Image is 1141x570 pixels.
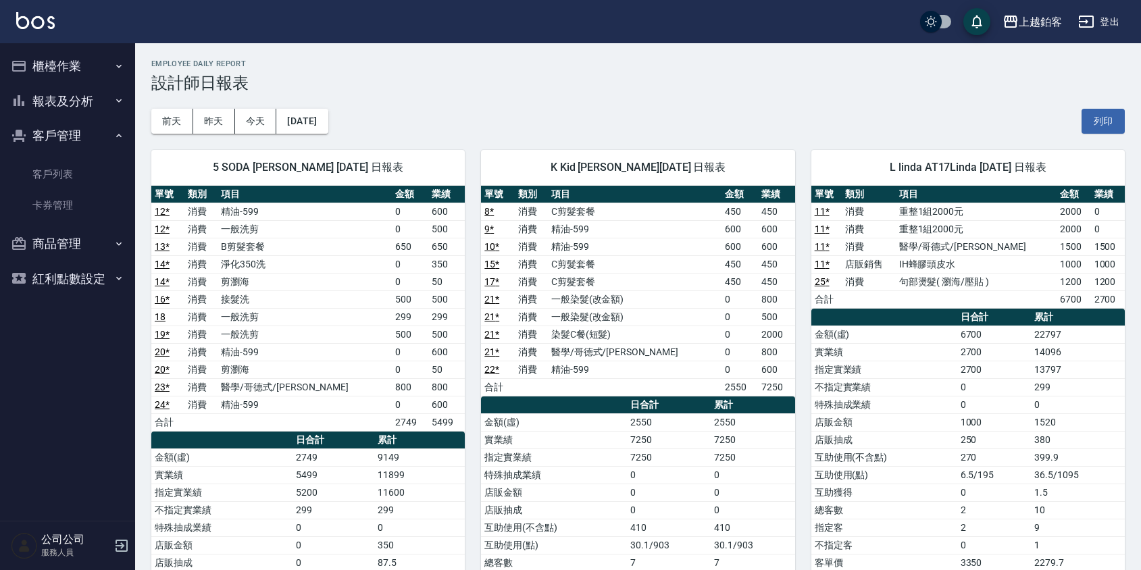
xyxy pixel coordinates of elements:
td: IH蜂膠頭皮水 [896,255,1057,273]
td: 0 [392,273,428,290]
td: 一般洗剪 [218,220,391,238]
button: 櫃檯作業 [5,49,130,84]
td: 30.1/903 [627,536,711,554]
h2: Employee Daily Report [151,59,1125,68]
td: 消費 [515,238,548,255]
td: 消費 [184,343,218,361]
td: 消費 [184,255,218,273]
td: 800 [758,343,794,361]
button: 昨天 [193,109,235,134]
td: 實業績 [151,466,293,484]
td: 2000 [1057,203,1090,220]
th: 項目 [218,186,391,203]
th: 金額 [721,186,758,203]
td: 接髮洗 [218,290,391,308]
td: 600 [721,238,758,255]
td: 1500 [1057,238,1090,255]
button: 報表及分析 [5,84,130,119]
td: 醫學/哥德式/[PERSON_NAME] [218,378,391,396]
td: 2550 [721,378,758,396]
td: 0 [392,361,428,378]
td: 22797 [1031,326,1125,343]
td: 14096 [1031,343,1125,361]
td: 0 [627,466,711,484]
td: 299 [293,501,374,519]
td: 消費 [184,220,218,238]
td: 2749 [392,413,428,431]
button: 今天 [235,109,277,134]
td: 9149 [374,448,465,466]
td: 不指定客 [811,536,957,554]
img: Person [11,532,38,559]
td: 1200 [1057,273,1090,290]
td: 消費 [184,290,218,308]
td: 0 [374,519,465,536]
td: 600 [428,343,465,361]
td: 500 [392,290,428,308]
td: 1000 [1091,255,1125,273]
th: 日合計 [627,396,711,414]
td: 299 [374,501,465,519]
td: 500 [392,326,428,343]
h3: 設計師日報表 [151,74,1125,93]
th: 項目 [548,186,721,203]
td: 11899 [374,466,465,484]
td: 淨化350洗 [218,255,391,273]
td: 2550 [627,413,711,431]
td: 800 [428,378,465,396]
td: 1.5 [1031,484,1125,501]
td: 指定實業績 [811,361,957,378]
td: 0 [627,484,711,501]
button: 登出 [1073,9,1125,34]
td: 1500 [1091,238,1125,255]
button: save [963,8,990,35]
img: Logo [16,12,55,29]
td: 299 [428,308,465,326]
td: 1000 [957,413,1032,431]
td: 600 [758,361,794,378]
td: 7250 [627,431,711,448]
td: 2700 [957,361,1032,378]
td: 650 [392,238,428,255]
td: 精油-599 [548,238,721,255]
td: 0 [721,361,758,378]
td: 0 [721,343,758,361]
td: 店販銷售 [842,255,895,273]
td: 消費 [515,361,548,378]
th: 業績 [428,186,465,203]
td: 消費 [842,273,895,290]
td: 450 [721,273,758,290]
td: 600 [721,220,758,238]
td: 醫學/哥德式/[PERSON_NAME] [548,343,721,361]
table: a dense table [481,186,794,396]
td: 0 [957,484,1032,501]
button: 商品管理 [5,226,130,261]
td: 店販金額 [811,413,957,431]
button: 列印 [1082,109,1125,134]
td: 0 [392,396,428,413]
td: 互助獲得 [811,484,957,501]
td: 2550 [711,413,794,431]
td: 一般洗剪 [218,308,391,326]
td: 0 [957,536,1032,554]
td: 合計 [151,413,184,431]
td: 7250 [758,378,794,396]
td: 一般染髮(改金額) [548,290,721,308]
td: 6.5/195 [957,466,1032,484]
th: 單號 [151,186,184,203]
td: 299 [392,308,428,326]
td: 句部燙髮( 瀏海/壓貼 ) [896,273,1057,290]
td: 0 [1091,220,1125,238]
td: 0 [957,396,1032,413]
td: C剪髮套餐 [548,255,721,273]
td: 2 [957,519,1032,536]
button: 客戶管理 [5,118,130,153]
button: 前天 [151,109,193,134]
td: 450 [758,255,794,273]
td: 1200 [1091,273,1125,290]
td: 指定實業績 [481,448,627,466]
td: 不指定實業績 [151,501,293,519]
td: 0 [392,255,428,273]
td: 合計 [481,378,514,396]
td: 0 [711,484,794,501]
